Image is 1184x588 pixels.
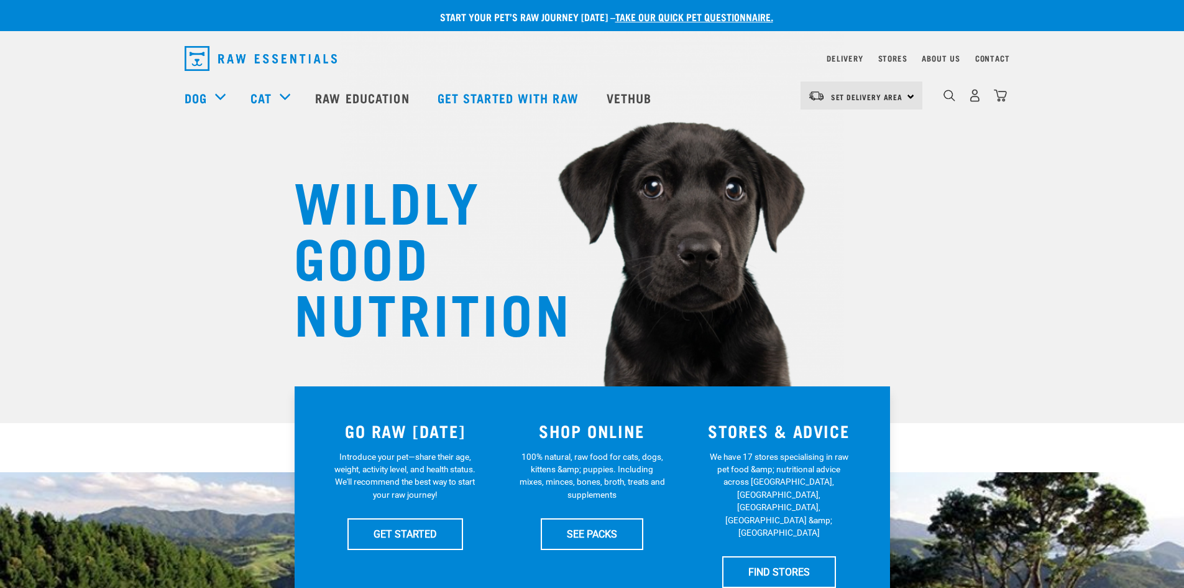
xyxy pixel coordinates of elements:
[425,73,594,123] a: Get started with Raw
[594,73,668,123] a: Vethub
[319,421,492,441] h3: GO RAW [DATE]
[968,89,981,102] img: user.png
[943,90,955,101] img: home-icon-1@2x.png
[185,46,337,71] img: Raw Essentials Logo
[175,41,1010,76] nav: dropdown navigation
[294,171,543,339] h1: WILDLY GOOD NUTRITION
[706,450,852,539] p: We have 17 stores specialising in raw pet food &amp; nutritional advice across [GEOGRAPHIC_DATA],...
[808,90,825,101] img: van-moving.png
[332,450,478,502] p: Introduce your pet—share their age, weight, activity level, and health status. We'll recommend th...
[303,73,424,123] a: Raw Education
[250,88,272,107] a: Cat
[185,88,207,107] a: Dog
[693,421,865,441] h3: STORES & ADVICE
[994,89,1007,102] img: home-icon@2x.png
[506,421,678,441] h3: SHOP ONLINE
[722,556,836,587] a: FIND STORES
[347,518,463,549] a: GET STARTED
[975,56,1010,60] a: Contact
[541,518,643,549] a: SEE PACKS
[615,14,773,19] a: take our quick pet questionnaire.
[878,56,907,60] a: Stores
[922,56,960,60] a: About Us
[519,450,665,502] p: 100% natural, raw food for cats, dogs, kittens &amp; puppies. Including mixes, minces, bones, bro...
[827,56,863,60] a: Delivery
[831,95,903,99] span: Set Delivery Area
